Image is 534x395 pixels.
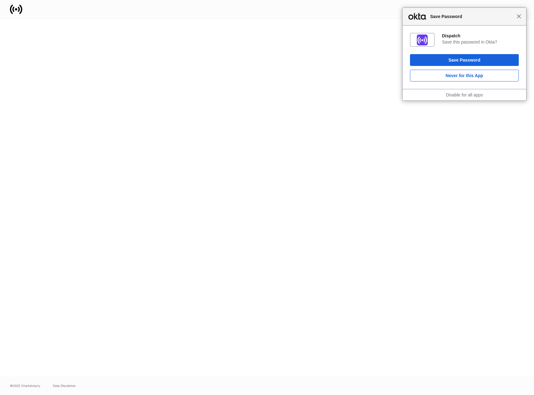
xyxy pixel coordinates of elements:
a: Data Disclaimer [53,383,76,388]
span: Close [517,14,521,19]
img: IoaI0QAAAAZJREFUAwDpn500DgGa8wAAAABJRU5ErkJggg== [417,35,428,45]
button: Never for this App [410,70,519,81]
span: Save Password [427,13,517,20]
div: Save this password in Okta? [442,39,519,45]
button: Save Password [410,54,519,66]
span: © 2025 OneAdvisory [10,383,40,388]
a: Disable for all apps [446,92,483,97]
div: Dispatch [442,33,519,39]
